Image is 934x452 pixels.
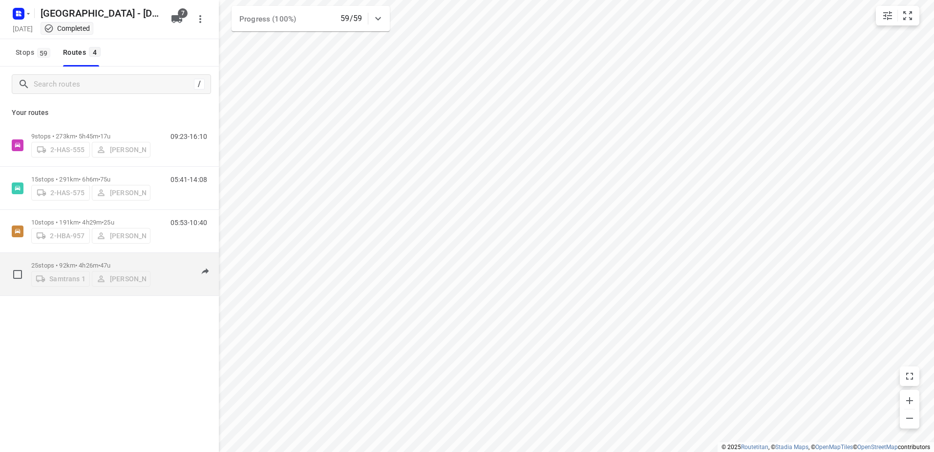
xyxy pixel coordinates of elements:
[37,48,50,58] span: 59
[104,219,114,226] span: 25u
[195,262,215,281] button: Project is outdated
[98,133,100,140] span: •
[876,6,919,25] div: small contained button group
[815,444,853,451] a: OpenMapTiles
[44,23,90,33] div: This project completed. You cannot make any changes to it.
[340,13,362,24] p: 59/59
[102,219,104,226] span: •
[191,9,210,29] button: More
[170,176,207,183] p: 05:41-14:08
[31,262,150,269] p: 25 stops • 92km • 4h26m
[16,46,53,59] span: Stops
[63,46,104,59] div: Routes
[8,265,27,284] span: Select
[178,8,188,18] span: 7
[98,176,100,183] span: •
[34,77,194,92] input: Search routes
[31,219,150,226] p: 10 stops • 191km • 4h29m
[100,262,110,269] span: 47u
[98,262,100,269] span: •
[239,15,296,23] span: Progress (100%)
[232,6,390,31] div: Progress (100%)59/59
[194,79,205,90] div: /
[31,133,150,140] p: 9 stops • 273km • 5h45m
[89,47,101,57] span: 4
[100,133,110,140] span: 17u
[170,133,207,140] p: 09:23-16:10
[100,176,110,183] span: 75u
[878,6,897,25] button: Map settings
[775,444,808,451] a: Stadia Maps
[170,219,207,226] p: 05:53-10:40
[857,444,898,451] a: OpenStreetMap
[898,6,917,25] button: Fit zoom
[167,9,187,29] button: 7
[12,108,207,118] p: Your routes
[722,444,930,451] li: © 2025 , © , © © contributors
[741,444,768,451] a: Routetitan
[31,176,150,183] p: 15 stops • 291km • 6h6m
